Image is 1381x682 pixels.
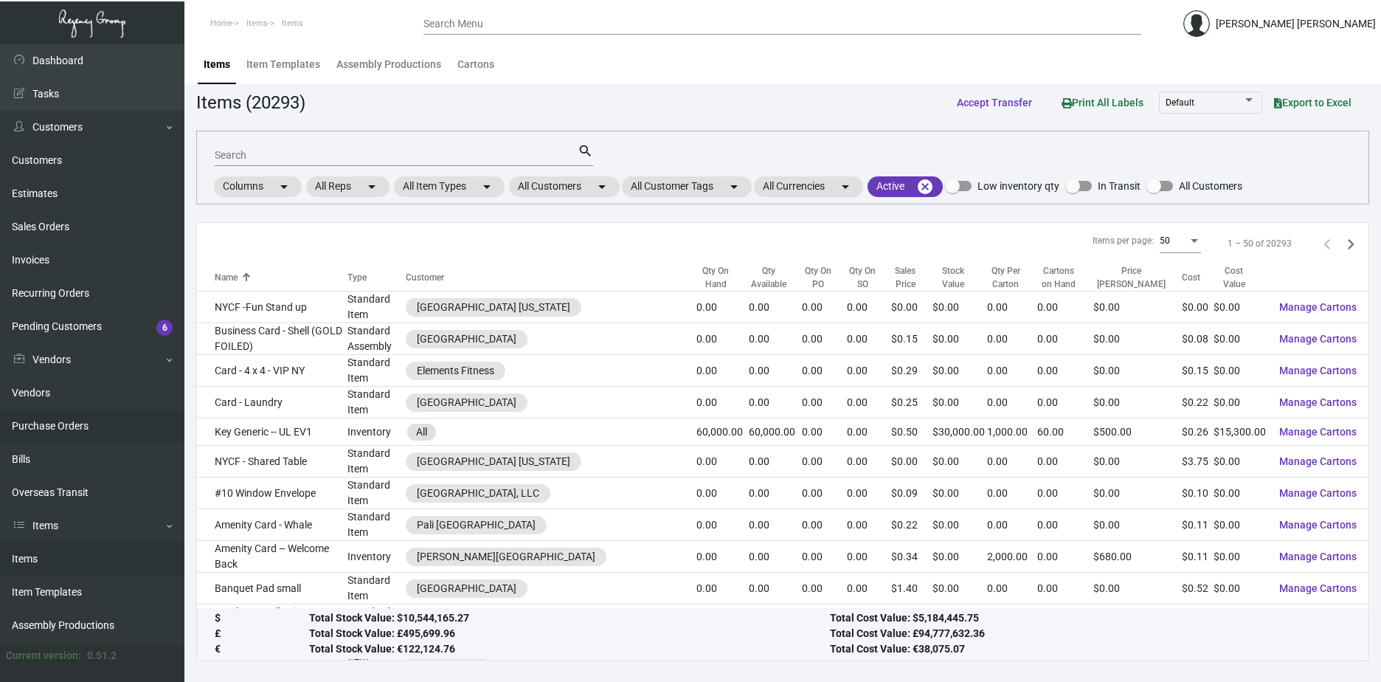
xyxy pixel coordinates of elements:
mat-chip: All Customers [509,176,620,197]
mat-icon: arrow_drop_down [837,178,854,196]
td: $0.26 [1182,418,1214,446]
td: $0.00 [1214,323,1267,355]
td: 60.00 [1037,418,1093,446]
td: $0.00 [1093,573,1183,604]
td: Standard Item [347,604,406,636]
td: 0.00 [696,323,748,355]
td: $0.00 [932,604,987,636]
span: Manage Cartons [1279,301,1357,313]
span: Manage Cartons [1279,519,1357,531]
td: Standard Item [347,292,406,323]
div: Cartons on Hand [1037,264,1093,291]
td: 0.00 [749,446,803,478]
th: Customer [406,264,696,292]
div: Assembly Productions [336,57,441,72]
span: Home [210,18,232,28]
button: Manage Cartons [1267,325,1368,352]
td: 0.00 [1037,541,1093,573]
div: [GEOGRAPHIC_DATA], LLC [417,486,539,501]
td: 0.00 [749,478,803,509]
mat-icon: arrow_drop_down [363,178,381,196]
td: $0.00 [1214,387,1267,418]
div: Total Cost Value: €38,075.07 [830,642,1351,658]
td: 0.00 [696,509,748,541]
td: $0.00 [932,323,987,355]
td: $0.00 [932,573,987,604]
div: Qty Available [749,264,789,291]
td: $0.29 [891,355,932,387]
div: Item Templates [246,57,320,72]
td: 0.00 [749,355,803,387]
span: 50 [1160,235,1170,246]
mat-chip: Columns [214,176,302,197]
div: Type [347,271,406,284]
span: Manage Cartons [1279,582,1357,594]
button: Accept Transfer [945,89,1044,116]
td: Banquet Pad small [197,573,347,604]
td: 0.00 [847,573,891,604]
span: All Customers [1179,177,1242,195]
button: Manage Cartons [1267,480,1368,506]
td: 0.00 [802,387,847,418]
span: Print All Labels [1062,97,1143,108]
td: #10 Window Envelope [197,478,347,509]
div: Elements Fitness [417,363,494,379]
td: 0.00 [847,323,891,355]
td: $0.22 [891,509,932,541]
span: Items [282,18,303,28]
td: 0.00 [847,387,891,418]
button: Manage Cartons [1267,418,1368,445]
div: [GEOGRAPHIC_DATA] [US_STATE] [417,300,570,315]
div: Sales Price [891,264,932,291]
td: $0.00 [1214,355,1267,387]
td: Card - 4 x 4 - VIP NY [197,355,347,387]
td: $0.15 [1182,355,1214,387]
td: $0.00 [932,541,987,573]
div: £ [215,627,309,642]
td: $0.00 [1214,604,1267,636]
button: Manage Cartons [1267,357,1368,384]
span: Manage Cartons [1279,455,1357,467]
td: 0.00 [696,387,748,418]
button: Manage Cartons [1267,294,1368,320]
td: Card - Laundry [197,387,347,418]
span: Manage Cartons [1279,426,1357,438]
td: 0.00 [696,541,748,573]
div: Price [PERSON_NAME] [1093,264,1169,291]
td: $0.00 [1093,387,1183,418]
td: 0.00 [987,387,1037,418]
div: Stock Value [932,264,987,291]
span: Export to Excel [1274,97,1351,108]
span: Manage Cartons [1279,365,1357,376]
div: Items (20293) [196,89,305,116]
td: $0.00 [932,446,987,478]
td: 1,000.00 [987,418,1037,446]
div: Qty Per Carton [987,264,1037,291]
div: [GEOGRAPHIC_DATA] [US_STATE] [417,454,570,469]
div: Total Stock Value: €122,124.76 [309,642,830,658]
td: 60,000.00 [749,418,803,446]
td: $0.00 [932,478,987,509]
div: [PERSON_NAME][GEOGRAPHIC_DATA] [417,549,595,565]
button: Next page [1339,232,1363,255]
td: 0.00 [987,355,1037,387]
td: $0.11 [1182,509,1214,541]
button: Manage Cartons [1267,448,1368,475]
td: 0.00 [802,478,847,509]
div: Qty On SO [847,264,878,291]
td: 0.00 [802,541,847,573]
div: Type [347,271,367,284]
td: 0.00 [847,418,891,446]
td: Business Card - Shell (GOLD FOILED) [197,323,347,355]
td: $0.00 [891,292,932,323]
td: $3.75 [1182,446,1214,478]
td: 0.00 [696,355,748,387]
td: $0.00 [1093,604,1183,636]
td: $2.92 [1182,604,1214,636]
div: 1 – 50 of 20293 [1228,237,1292,250]
div: Total Cost Value: $5,184,445.75 [830,611,1351,627]
td: 0.00 [802,355,847,387]
td: $0.09 [891,478,932,509]
div: Sales Price [891,264,919,291]
td: 0.00 [802,446,847,478]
